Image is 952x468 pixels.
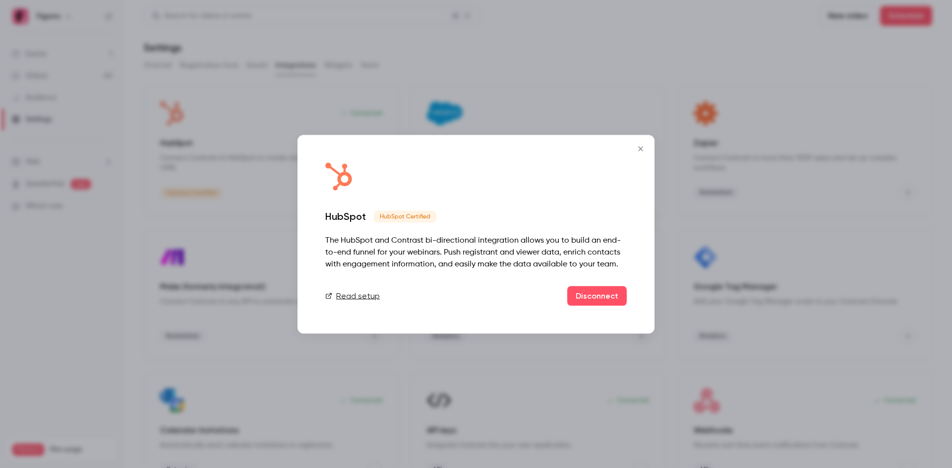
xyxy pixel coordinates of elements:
[325,290,380,302] a: Read setup
[325,210,366,222] div: HubSpot
[374,210,436,222] span: HubSpot Certified
[631,139,651,158] button: Close
[567,286,627,306] button: Disconnect
[325,234,627,270] div: The HubSpot and Contrast bi-directional integration allows you to build an end-to-end funnel for ...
